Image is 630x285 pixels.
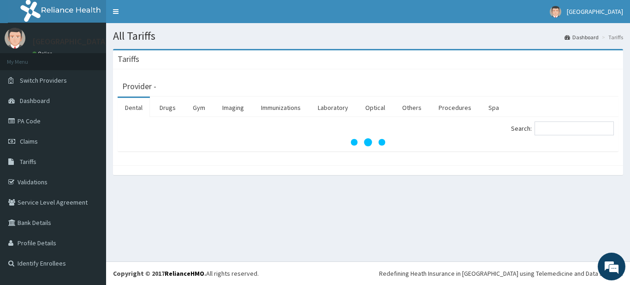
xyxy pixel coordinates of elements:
svg: audio-loading [350,124,386,161]
label: Search: [511,121,614,135]
h3: Provider - [122,82,156,91]
a: Spa [481,98,506,117]
a: RelianceHMO [165,269,204,278]
a: Online [32,50,54,57]
span: Dashboard [20,97,50,105]
a: Gym [185,98,213,117]
footer: All rights reserved. [106,261,630,285]
img: User Image [5,28,25,49]
p: [GEOGRAPHIC_DATA] [32,37,108,46]
div: Redefining Heath Insurance in [GEOGRAPHIC_DATA] using Telemedicine and Data Science! [379,269,623,278]
img: User Image [550,6,561,18]
h3: Tariffs [118,55,139,63]
a: Drugs [152,98,183,117]
li: Tariffs [600,33,623,41]
a: Procedures [431,98,479,117]
span: Claims [20,137,38,146]
input: Search: [535,121,614,135]
a: Dashboard [565,33,599,41]
a: Laboratory [310,98,356,117]
strong: Copyright © 2017 . [113,269,206,278]
h1: All Tariffs [113,30,623,42]
a: Immunizations [254,98,308,117]
span: Tariffs [20,158,36,166]
a: Dental [118,98,150,117]
a: Others [395,98,429,117]
span: [GEOGRAPHIC_DATA] [567,7,623,16]
a: Imaging [215,98,251,117]
a: Optical [358,98,392,117]
span: Switch Providers [20,76,67,85]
